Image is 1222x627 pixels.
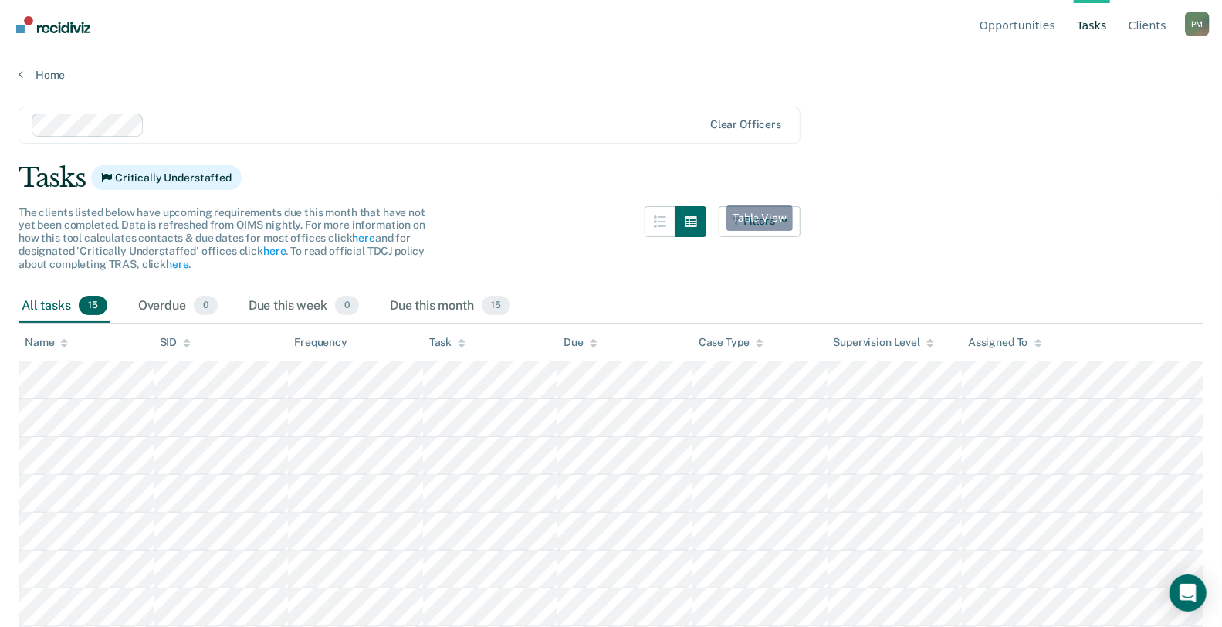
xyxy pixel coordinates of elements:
a: here [166,258,188,270]
a: here [263,245,286,257]
button: Filters [719,206,801,237]
div: Case Type [699,336,763,349]
div: Name [25,336,68,349]
button: Profile dropdown button [1185,12,1210,36]
div: SID [160,336,191,349]
div: P M [1185,12,1210,36]
img: Recidiviz [16,16,90,33]
div: Due [564,336,597,349]
span: The clients listed below have upcoming requirements due this month that have not yet been complet... [19,206,425,270]
div: Frequency [294,336,347,349]
a: here [352,232,374,244]
span: Critically Understaffed [91,165,242,190]
div: Overdue0 [135,290,221,324]
span: 0 [335,296,359,316]
div: Assigned To [968,336,1041,349]
div: Open Intercom Messenger [1170,574,1207,612]
div: Due this week0 [245,290,362,324]
span: 15 [482,296,510,316]
span: 0 [194,296,218,316]
div: Due this month15 [387,290,513,324]
a: Home [19,68,1203,82]
div: All tasks15 [19,290,110,324]
div: Clear officers [710,118,781,131]
div: Supervision Level [834,336,935,349]
div: Task [429,336,465,349]
div: Tasks [19,162,1203,194]
span: 15 [79,296,107,316]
